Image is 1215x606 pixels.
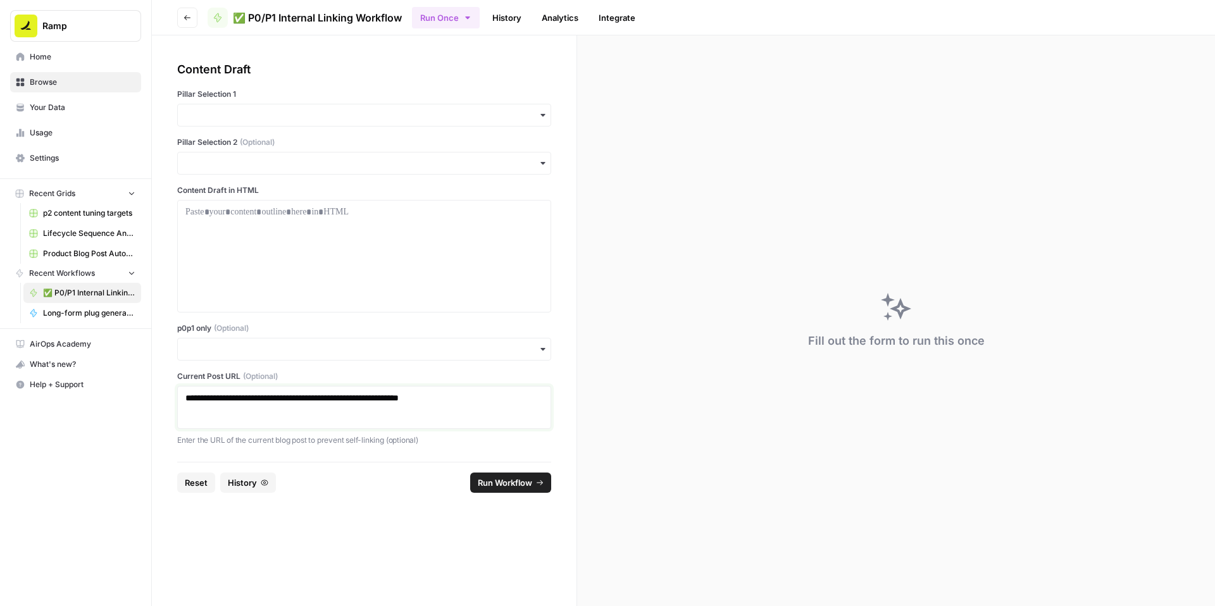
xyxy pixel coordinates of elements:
[177,61,551,78] div: Content Draft
[23,223,141,244] a: Lifecycle Sequence Analysis
[177,473,215,493] button: Reset
[534,8,586,28] a: Analytics
[228,476,257,489] span: History
[10,10,141,42] button: Workspace: Ramp
[29,188,75,199] span: Recent Grids
[177,371,551,382] label: Current Post URL
[412,7,480,28] button: Run Once
[30,379,135,390] span: Help + Support
[214,323,249,334] span: (Optional)
[10,374,141,395] button: Help + Support
[23,283,141,303] a: ✅ P0/P1 Internal Linking Workflow
[10,264,141,283] button: Recent Workflows
[29,268,95,279] span: Recent Workflows
[30,102,135,113] span: Your Data
[243,371,278,382] span: (Optional)
[808,332,985,350] div: Fill out the form to run this once
[485,8,529,28] a: History
[23,203,141,223] a: p2 content tuning targets
[43,307,135,319] span: Long-form plug generator – Content tuning version
[10,72,141,92] a: Browse
[30,51,135,63] span: Home
[591,8,643,28] a: Integrate
[240,137,275,148] span: (Optional)
[177,323,551,334] label: p0p1 only
[43,228,135,239] span: Lifecycle Sequence Analysis
[478,476,532,489] span: Run Workflow
[10,97,141,118] a: Your Data
[177,89,551,100] label: Pillar Selection 1
[15,15,37,37] img: Ramp Logo
[177,185,551,196] label: Content Draft in HTML
[30,338,135,350] span: AirOps Academy
[470,473,551,493] button: Run Workflow
[10,334,141,354] a: AirOps Academy
[23,303,141,323] a: Long-form plug generator – Content tuning version
[10,184,141,203] button: Recent Grids
[30,127,135,139] span: Usage
[11,355,140,374] div: What's new?
[42,20,119,32] span: Ramp
[177,137,551,148] label: Pillar Selection 2
[208,8,402,28] a: ✅ P0/P1 Internal Linking Workflow
[233,10,402,25] span: ✅ P0/P1 Internal Linking Workflow
[30,77,135,88] span: Browse
[10,148,141,168] a: Settings
[43,287,135,299] span: ✅ P0/P1 Internal Linking Workflow
[30,152,135,164] span: Settings
[10,123,141,143] a: Usage
[177,434,551,447] p: Enter the URL of the current blog post to prevent self-linking (optional)
[10,354,141,374] button: What's new?
[43,207,135,219] span: p2 content tuning targets
[220,473,276,493] button: History
[185,476,208,489] span: Reset
[10,47,141,67] a: Home
[43,248,135,259] span: Product Blog Post Automation
[23,244,141,264] a: Product Blog Post Automation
